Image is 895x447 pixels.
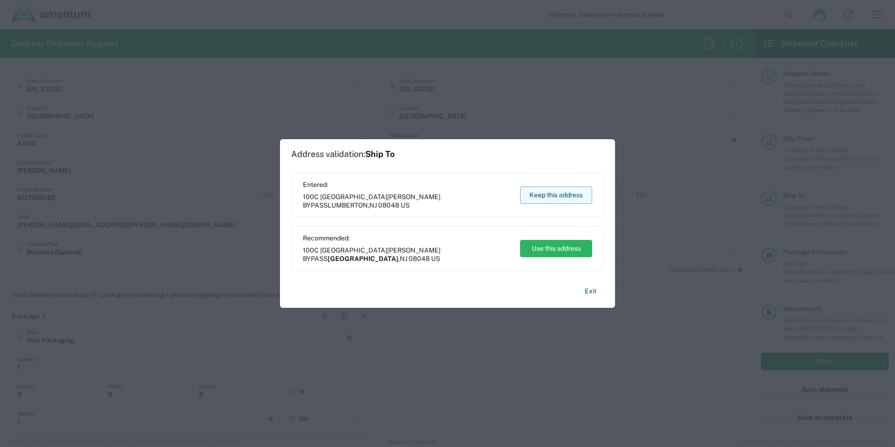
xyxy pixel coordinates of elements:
span: [GEOGRAPHIC_DATA] [328,255,398,262]
span: US [431,255,440,262]
span: 08048 [409,255,430,262]
span: NJ [400,255,407,262]
span: 100C [GEOGRAPHIC_DATA][PERSON_NAME] BYPASS , [303,193,511,209]
span: LUMBERTON [328,201,368,209]
h1: Address validation: [291,149,395,159]
span: Entered: [303,180,511,189]
span: Ship To [365,149,395,159]
span: 08048 [378,201,399,209]
button: Exit [577,283,604,299]
span: 100C [GEOGRAPHIC_DATA][PERSON_NAME] BYPASS , [303,246,511,263]
span: Recommended: [303,234,511,242]
button: Keep this address [520,186,592,204]
button: Use this address [520,240,592,257]
span: NJ [369,201,377,209]
span: US [401,201,410,209]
